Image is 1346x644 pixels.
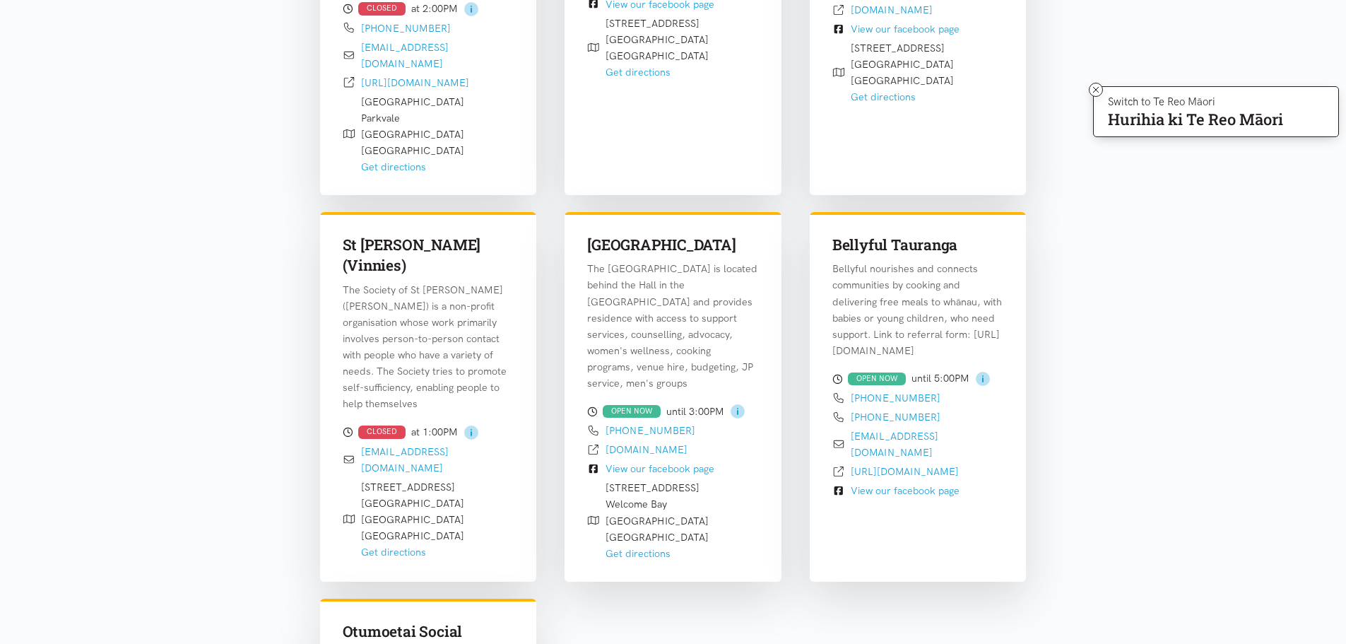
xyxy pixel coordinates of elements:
[343,423,514,440] div: at 1:00PM
[851,411,940,423] a: [PHONE_NUMBER]
[587,261,759,391] p: The [GEOGRAPHIC_DATA] is located behind the Hall in the [GEOGRAPHIC_DATA] and provides residence ...
[851,430,938,459] a: [EMAIL_ADDRESS][DOMAIN_NAME]
[606,16,709,81] div: [STREET_ADDRESS] [GEOGRAPHIC_DATA] [GEOGRAPHIC_DATA]
[587,235,759,255] h3: [GEOGRAPHIC_DATA]
[358,2,406,16] div: CLOSED
[358,426,406,439] div: CLOSED
[1108,113,1283,126] p: Hurihia ki Te Reo Māori
[606,443,687,456] a: [DOMAIN_NAME]
[606,547,671,560] a: Get directions
[851,4,933,16] a: [DOMAIN_NAME]
[361,546,426,558] a: Get directions
[361,160,426,173] a: Get directions
[606,424,695,437] a: [PHONE_NUMBER]
[606,480,709,561] div: [STREET_ADDRESS] Welcome Bay [GEOGRAPHIC_DATA] [GEOGRAPHIC_DATA]
[361,76,469,89] a: [URL][DOMAIN_NAME]
[851,484,960,497] a: View our facebook page
[851,40,954,105] div: [STREET_ADDRESS] [GEOGRAPHIC_DATA] [GEOGRAPHIC_DATA]
[606,66,671,78] a: Get directions
[851,90,916,103] a: Get directions
[606,462,714,475] a: View our facebook page
[603,405,661,418] div: OPEN NOW
[851,465,959,478] a: [URL][DOMAIN_NAME]
[361,479,464,561] div: [STREET_ADDRESS] [GEOGRAPHIC_DATA] [GEOGRAPHIC_DATA] [GEOGRAPHIC_DATA]
[343,282,514,412] p: The Society of St [PERSON_NAME] ([PERSON_NAME]) is a non-profit organisation whose work primarily...
[343,235,514,276] h3: St [PERSON_NAME] (Vinnies)
[848,373,906,386] div: OPEN NOW
[361,445,449,474] a: [EMAIL_ADDRESS][DOMAIN_NAME]
[851,23,960,35] a: View our facebook page
[832,370,1004,387] div: until 5:00PM
[1108,98,1283,106] p: Switch to Te Reo Māori
[361,94,464,175] div: [GEOGRAPHIC_DATA] Parkvale [GEOGRAPHIC_DATA] [GEOGRAPHIC_DATA]
[851,392,940,404] a: [PHONE_NUMBER]
[361,41,449,70] a: [EMAIL_ADDRESS][DOMAIN_NAME]
[832,235,1004,255] h3: Bellyful Tauranga
[587,403,759,420] div: until 3:00PM
[832,261,1004,358] p: Bellyful nourishes and connects communities by cooking and delivering free meals to whānau, with ...
[361,22,451,35] a: [PHONE_NUMBER]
